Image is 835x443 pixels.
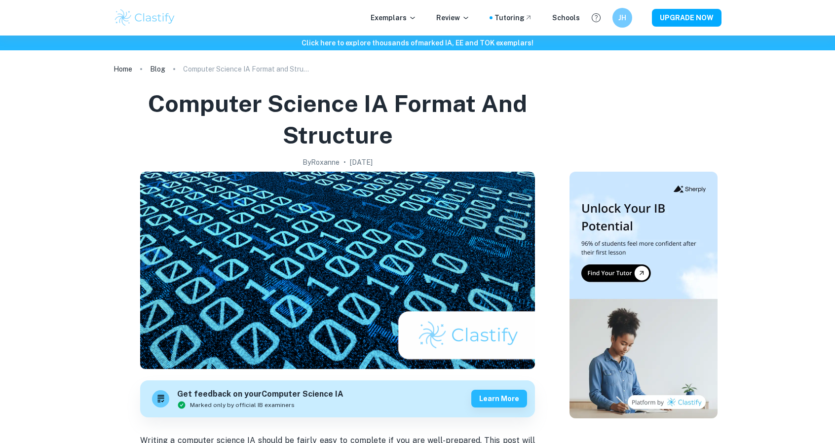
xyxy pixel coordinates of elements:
p: Exemplars [371,12,417,23]
button: UPGRADE NOW [652,9,721,27]
a: Blog [150,62,165,76]
h6: JH [617,12,628,23]
img: Computer Science IA Format and Structure cover image [140,172,535,369]
button: Help and Feedback [588,9,605,26]
h6: Get feedback on your Computer Science IA [177,388,343,401]
p: • [343,157,346,168]
a: Tutoring [494,12,532,23]
button: Learn more [471,390,527,407]
h6: Click here to explore thousands of marked IA, EE and TOK exemplars ! [2,37,833,48]
a: Get feedback on yourComputer Science IAMarked only by official IB examinersLearn more [140,380,535,417]
h2: [DATE] [350,157,373,168]
a: Schools [552,12,580,23]
button: JH [612,8,632,28]
h1: Computer Science IA Format and Structure [117,88,558,151]
img: Clastify logo [114,8,176,28]
h2: By Roxanne [303,157,340,168]
a: Home [114,62,132,76]
p: Computer Science IA Format and Structure [183,64,311,74]
span: Marked only by official IB examiners [190,401,295,409]
img: Thumbnail [569,172,718,418]
p: Review [436,12,470,23]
